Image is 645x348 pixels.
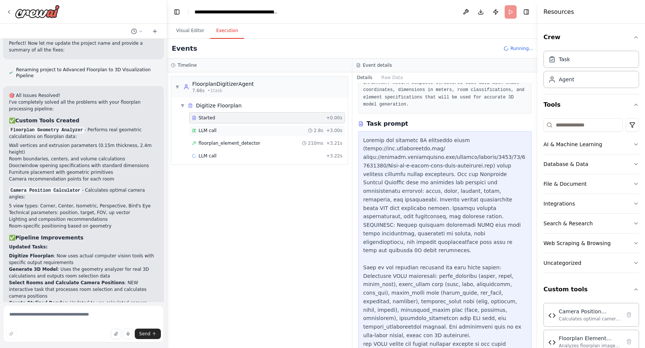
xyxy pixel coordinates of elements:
strong: Create Stylized Render [9,300,67,305]
button: Hide left sidebar [172,7,182,17]
div: AI & Machine Learning [543,141,602,148]
button: Details [352,72,377,83]
img: Camera Position Calculator [548,312,556,319]
span: + 3.22s [326,153,342,159]
li: Wall vertices and extrusion parameters (0.15m thickness, 2.4m height) [9,142,158,156]
button: Upload files [111,329,121,339]
strong: Updated Tasks: [9,244,47,250]
li: Room boundaries, centers, and volume calculations [9,156,158,162]
div: File & Document [543,180,587,188]
div: Task [559,56,570,63]
h4: Resources [543,7,574,16]
button: Raw Data [377,72,408,83]
button: Send [135,329,161,339]
div: Calculates optimal camera positions and angles for architectural visualization based on room geom... [559,316,621,322]
li: : Uses the geometry analyzer for real 3D calculations and outputs room selection data [9,266,158,279]
span: floorplan_element_detector [199,140,260,146]
span: Send [139,331,150,337]
span: Renaming project to Advanced Floorplan to 3D Visualization Pipeline [16,67,158,79]
div: Agent [559,76,574,83]
div: Web Scraping & Browsing [543,239,611,247]
p: - Calculates optimal camera angles: [9,187,158,200]
strong: Digitize Floorplan [9,253,54,258]
strong: Pipeline Improvements [15,235,84,241]
p: I've completely solved all the problems with your floorplan processing pipeline: [9,99,158,112]
li: Lighting and composition recommendations [9,216,158,223]
div: Tools [543,115,639,279]
h2: 🎯 All Issues Resolved! [9,92,158,99]
img: Floorplan Element Detector [548,339,556,346]
p: Perfect! Now let me update the project name and provide a summary of all the fixes: [9,40,158,53]
span: 210ms [308,140,323,146]
strong: Custom Tools Created [15,117,80,123]
button: Custom tools [543,279,639,300]
code: Floorplan Geometry Analyzer [9,127,84,134]
button: Database & Data [543,154,639,174]
button: AI & Machine Learning [543,135,639,154]
div: Database & Data [543,160,588,168]
h3: ✅ [9,234,158,241]
li: Door/window opening specifications with standard dimensions [9,162,158,169]
span: Running... [510,46,533,51]
button: Visual Editor [170,23,210,39]
li: : Updated to use calculated camera specifications [9,300,158,313]
h2: Events [172,43,197,54]
button: Tools [543,94,639,115]
button: Delete tool [624,336,634,347]
code: Camera Position Calculator [9,187,82,194]
span: Started [199,115,215,121]
span: LLM call [199,153,216,159]
div: Search & Research [543,220,593,227]
div: Camera Position Calculator [559,308,621,315]
span: 7.66s [192,88,205,94]
li: Technical parameters: position, target, FOV, up vector [9,209,158,216]
button: Crew [543,27,639,48]
li: Room-specific positioning based on geometry [9,223,158,229]
span: Digitize Floorplan [196,102,242,109]
li: Furniture placement with geometric primitives [9,169,158,176]
button: Web Scraping & Browsing [543,233,639,253]
span: + 3.00s [326,128,342,134]
span: 2.8s [314,128,323,134]
button: Switch to previous chat [128,27,146,36]
button: Delete tool [624,310,634,320]
button: File & Document [543,174,639,194]
h3: ✅ [9,117,158,124]
button: Click to speak your automation idea [123,329,133,339]
h3: Task prompt [367,119,408,128]
strong: Generate 3D Model [9,267,57,272]
li: Camera recommendation points for each room [9,176,158,182]
span: + 0.00s [326,115,342,121]
span: + 3.21s [326,140,342,146]
button: Improve this prompt [6,329,16,339]
button: Search & Research [543,214,639,233]
div: Floorplan Element Detector [559,335,621,342]
h3: Event details [363,62,392,68]
span: • 1 task [208,88,222,94]
button: Execution [210,23,244,39]
button: Hide right sidebar [521,7,532,17]
div: Integrations [543,200,575,207]
h3: Timeline [178,62,197,68]
div: Uncategorized [543,259,581,267]
strong: Select Rooms and Calculate Camera Positions [9,280,125,285]
nav: breadcrumb [194,8,278,16]
span: ▼ [180,103,185,109]
span: LLM call [199,128,216,134]
button: Integrations [543,194,639,213]
li: 5 view types: Corner, Center, Isometric, Perspective, Bird's Eye [9,203,158,209]
img: Logo [15,5,60,18]
button: Start a new chat [149,27,161,36]
p: - Performs real geometric calculations on floorplan data: [9,126,158,140]
button: Uncategorized [543,253,639,273]
li: : Now uses actual computer vision tools with specific output requirements [9,253,158,266]
div: Crew [543,48,639,94]
li: : NEW interactive task that processes room selection and calculates camera positions [9,279,158,300]
div: FloorplanDigitizerAgent [192,80,254,88]
span: ▼ [175,84,180,90]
